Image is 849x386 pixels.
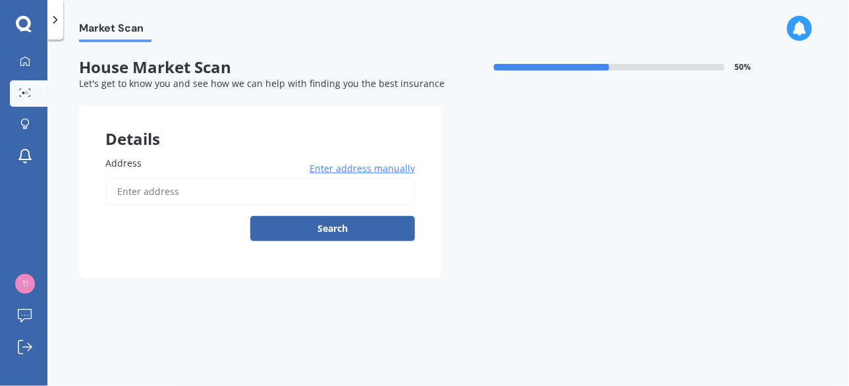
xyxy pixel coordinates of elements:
button: Search [250,216,415,241]
span: Let's get to know you and see how we can help with finding you the best insurance [79,77,445,90]
span: Enter address manually [310,162,415,175]
span: Market Scan [79,22,151,40]
div: Details [79,106,441,146]
span: House Market Scan [79,58,441,77]
img: 368b4022967b7c8ff1cb798d03dfba99 [15,274,35,294]
span: 50 % [735,63,752,72]
input: Enter address [105,178,415,206]
span: Address [105,157,142,169]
